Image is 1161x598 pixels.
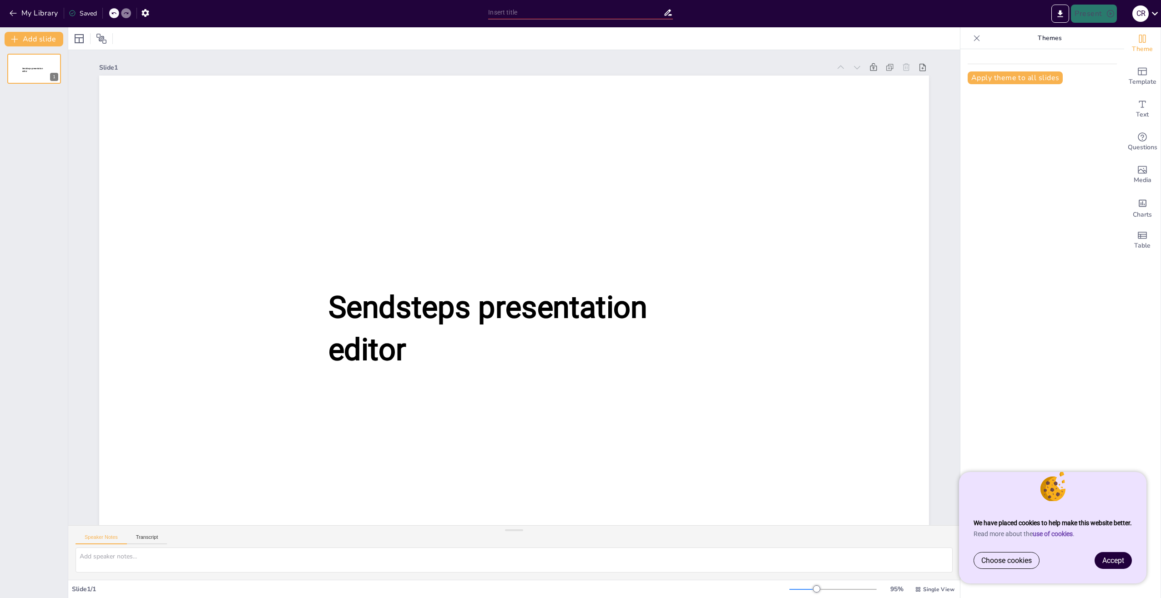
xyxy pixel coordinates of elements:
[1124,60,1161,93] div: Add ready made slides
[7,6,62,20] button: My Library
[1051,5,1069,23] button: Export to PowerPoint
[1124,93,1161,126] div: Add text boxes
[974,530,1132,537] p: Read more about the .
[974,552,1039,568] a: Choose cookies
[328,289,647,367] span: Sendsteps presentation editor
[1132,44,1153,54] span: Theme
[1124,27,1161,60] div: Change the overall theme
[1132,5,1149,22] div: C R
[981,556,1032,565] span: Choose cookies
[76,534,127,544] button: Speaker Notes
[974,519,1132,527] strong: We have placed cookies to help make this website better.
[1133,210,1152,220] span: Charts
[22,67,43,72] span: Sendsteps presentation editor
[923,586,954,593] span: Single View
[1134,241,1151,251] span: Table
[5,32,63,46] button: Add slide
[50,73,58,81] div: 1
[984,27,1115,49] p: Themes
[1128,142,1157,152] span: Questions
[1129,77,1156,87] span: Template
[968,71,1063,84] button: Apply theme to all slides
[1095,552,1131,568] a: Accept
[1124,224,1161,257] div: Add a table
[1124,158,1161,191] div: Add images, graphics, shapes or video
[99,63,831,72] div: Slide 1
[1132,5,1149,23] button: C R
[127,534,167,544] button: Transcript
[886,585,908,593] div: 95 %
[96,33,107,44] span: Position
[1071,5,1116,23] button: Present
[7,54,61,84] div: Sendsteps presentation editor1
[69,9,97,18] div: Saved
[1136,110,1149,120] span: Text
[1033,530,1073,537] a: use of cookies
[1124,126,1161,158] div: Get real-time input from your audience
[1134,175,1151,185] span: Media
[1124,191,1161,224] div: Add charts and graphs
[1102,556,1124,565] span: Accept
[72,31,86,46] div: Layout
[488,6,663,19] input: Insert title
[72,585,789,593] div: Slide 1 / 1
